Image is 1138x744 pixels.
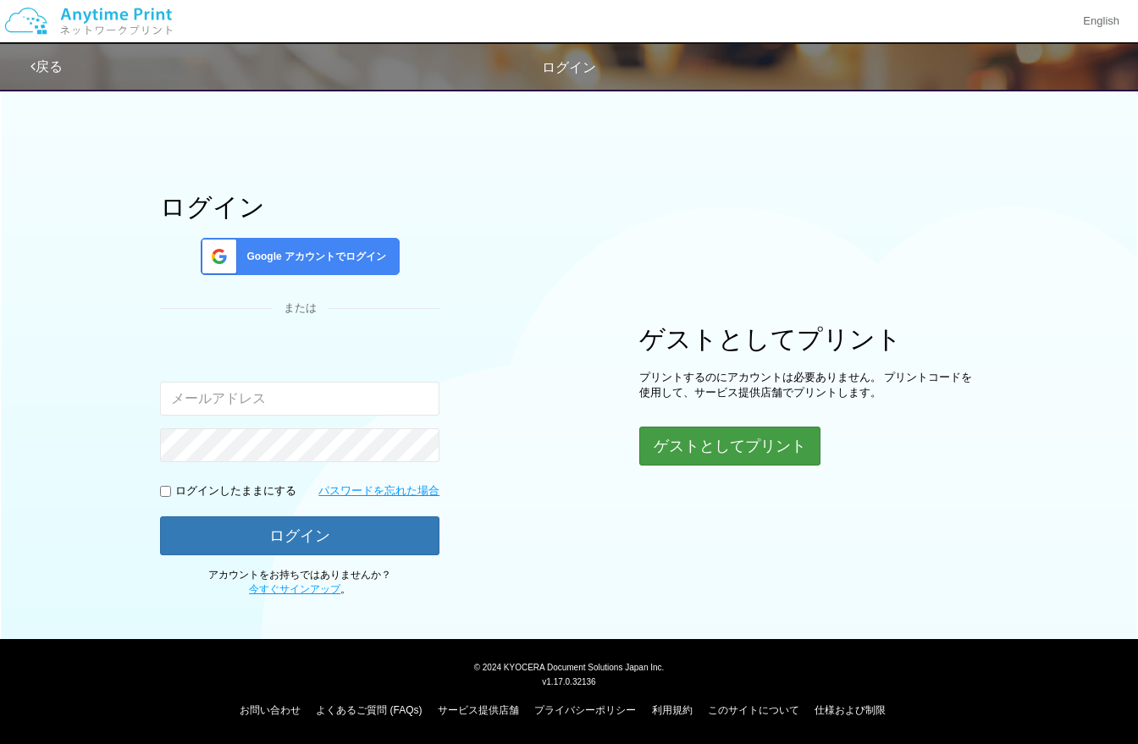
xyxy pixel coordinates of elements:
[639,427,820,466] button: ゲストとしてプリント
[160,568,439,597] p: アカウントをお持ちではありませんか？
[438,704,519,716] a: サービス提供店舗
[30,59,63,74] a: 戻る
[534,704,636,716] a: プライバシーポリシー
[240,250,386,264] span: Google アカウントでログイン
[815,704,886,716] a: 仕様および制限
[639,370,978,401] p: プリントするのにアカウントは必要ありません。 プリントコードを使用して、サービス提供店舗でプリントします。
[160,516,439,555] button: ログイン
[249,583,351,595] span: 。
[652,704,693,716] a: 利用規約
[240,704,301,716] a: お問い合わせ
[316,704,422,716] a: よくあるご質問 (FAQs)
[175,483,296,499] p: ログインしたままにする
[542,676,595,686] span: v1.17.0.32136
[160,300,439,317] div: または
[160,382,439,416] input: メールアドレス
[249,583,340,595] a: 今すぐサインアップ
[318,483,439,499] a: パスワードを忘れた場合
[474,661,665,672] span: © 2024 KYOCERA Document Solutions Japan Inc.
[160,193,439,221] h1: ログイン
[708,704,799,716] a: このサイトについて
[639,325,978,353] h1: ゲストとしてプリント
[542,60,596,74] span: ログイン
